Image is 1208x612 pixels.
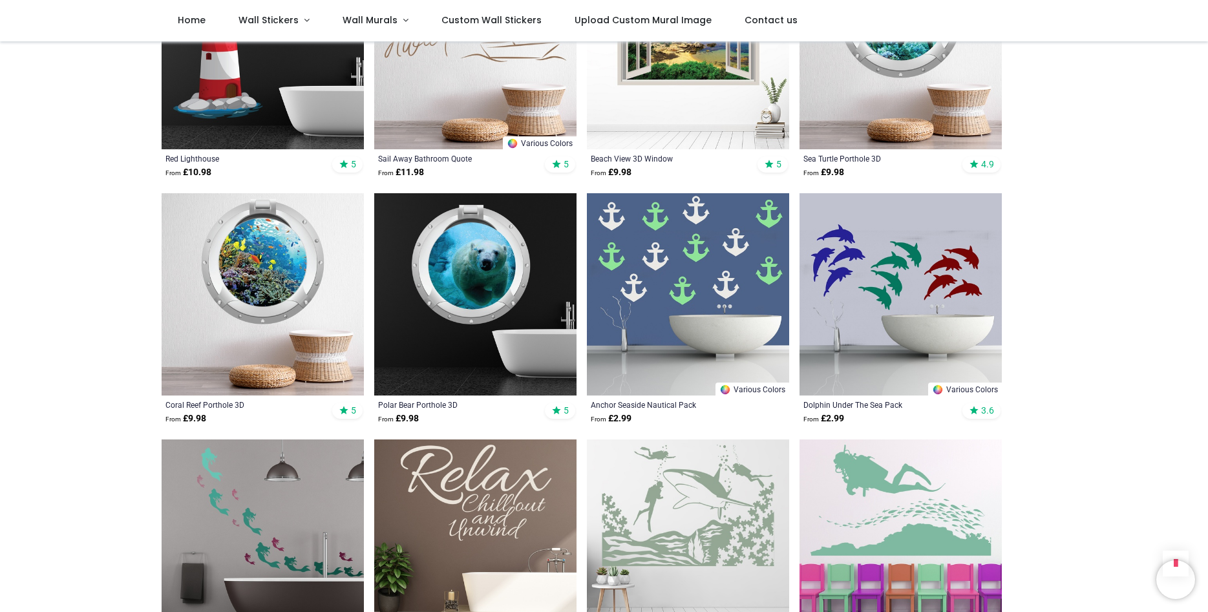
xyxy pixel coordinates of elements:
span: 3.6 [981,405,994,416]
span: From [378,416,394,423]
strong: £ 9.98 [378,412,419,425]
span: From [165,169,181,176]
a: Polar Bear Porthole 3D [378,399,534,410]
a: Coral Reef Porthole 3D [165,399,321,410]
strong: £ 10.98 [165,166,211,179]
strong: £ 2.99 [591,412,631,425]
img: Coral Reef Porthole 3D Wall Sticker [162,193,364,396]
span: From [803,416,819,423]
a: Red Lighthouse [165,153,321,164]
img: Polar Bear Porthole 3D Wall Sticker [374,193,577,396]
span: Contact us [745,14,798,26]
img: Color Wheel [719,384,731,396]
span: Wall Murals [343,14,397,26]
span: 4.9 [981,158,994,170]
span: Custom Wall Stickers [441,14,542,26]
strong: £ 2.99 [803,412,844,425]
span: 5 [351,405,356,416]
iframe: Brevo live chat [1156,560,1195,599]
span: From [591,416,606,423]
span: From [591,169,606,176]
span: From [803,169,819,176]
a: Sea Turtle Porthole 3D [803,153,959,164]
img: Dolphin Under The Sea Wall Sticker Pack [800,193,1002,396]
span: Home [178,14,206,26]
strong: £ 9.98 [803,166,844,179]
a: Various Colors [503,136,577,149]
span: Upload Custom Mural Image [575,14,712,26]
span: Wall Stickers [238,14,299,26]
a: Beach View 3D Window [591,153,747,164]
img: Color Wheel [507,138,518,149]
span: From [165,416,181,423]
a: Various Colors [715,383,789,396]
span: 5 [564,158,569,170]
img: Anchor Seaside Nautical Wall Sticker Pack [587,193,789,396]
span: 5 [351,158,356,170]
strong: £ 9.98 [165,412,206,425]
a: Dolphin Under The Sea Pack [803,399,959,410]
span: 5 [564,405,569,416]
a: Anchor Seaside Nautical Pack [591,399,747,410]
span: 5 [776,158,781,170]
img: Color Wheel [932,384,944,396]
strong: £ 11.98 [378,166,424,179]
span: From [378,169,394,176]
a: Sail Away Bathroom Quote [378,153,534,164]
strong: £ 9.98 [591,166,631,179]
a: Various Colors [928,383,1002,396]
